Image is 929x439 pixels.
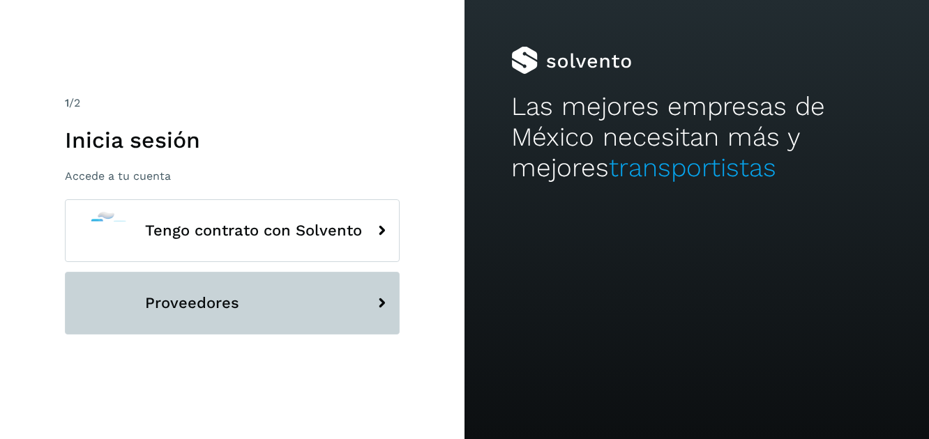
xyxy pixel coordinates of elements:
div: /2 [65,95,400,111]
button: Tengo contrato con Solvento [65,199,400,262]
span: Tengo contrato con Solvento [145,222,362,239]
span: transportistas [609,153,776,183]
span: 1 [65,96,69,109]
button: Proveedores [65,272,400,334]
span: Proveedores [145,295,239,311]
h1: Inicia sesión [65,127,400,153]
p: Accede a tu cuenta [65,169,400,183]
h2: Las mejores empresas de México necesitan más y mejores [511,91,883,184]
